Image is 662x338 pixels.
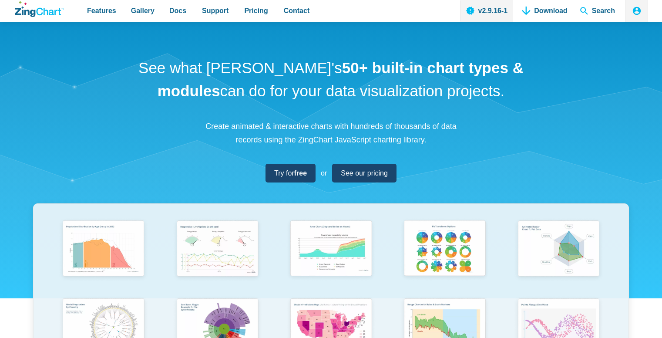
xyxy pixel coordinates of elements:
a: Try forfree [265,164,316,183]
span: Docs [169,5,186,17]
img: Population Distribution by Age Group in 2052 [58,217,149,282]
span: Pricing [244,5,268,17]
p: Create animated & interactive charts with hundreds of thousands of data records using the ZingCha... [201,120,462,146]
span: Contact [284,5,310,17]
h1: See what [PERSON_NAME]'s can do for your data visualization projects. [135,57,527,102]
span: Gallery [131,5,155,17]
span: Try for [274,167,307,179]
a: See our pricing [332,164,397,183]
span: or [321,167,327,179]
a: Area Chart (Displays Nodes on Hover) [274,217,388,295]
img: Responsive Live Update Dashboard [172,217,263,282]
img: Animated Radar Chart ft. Pet Data [513,217,604,282]
img: Area Chart (Displays Nodes on Hover) [286,217,376,282]
a: Animated Radar Chart ft. Pet Data [502,217,615,295]
span: See our pricing [341,167,388,179]
a: ZingChart Logo. Click to return to the homepage [15,1,64,17]
a: Responsive Live Update Dashboard [160,217,274,295]
span: Features [87,5,116,17]
strong: free [294,169,307,177]
img: Pie Transform Options [399,217,490,282]
span: Support [202,5,229,17]
strong: 50+ built-in chart types & modules [158,59,524,99]
a: Pie Transform Options [388,217,501,295]
a: Population Distribution by Age Group in 2052 [47,217,160,295]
